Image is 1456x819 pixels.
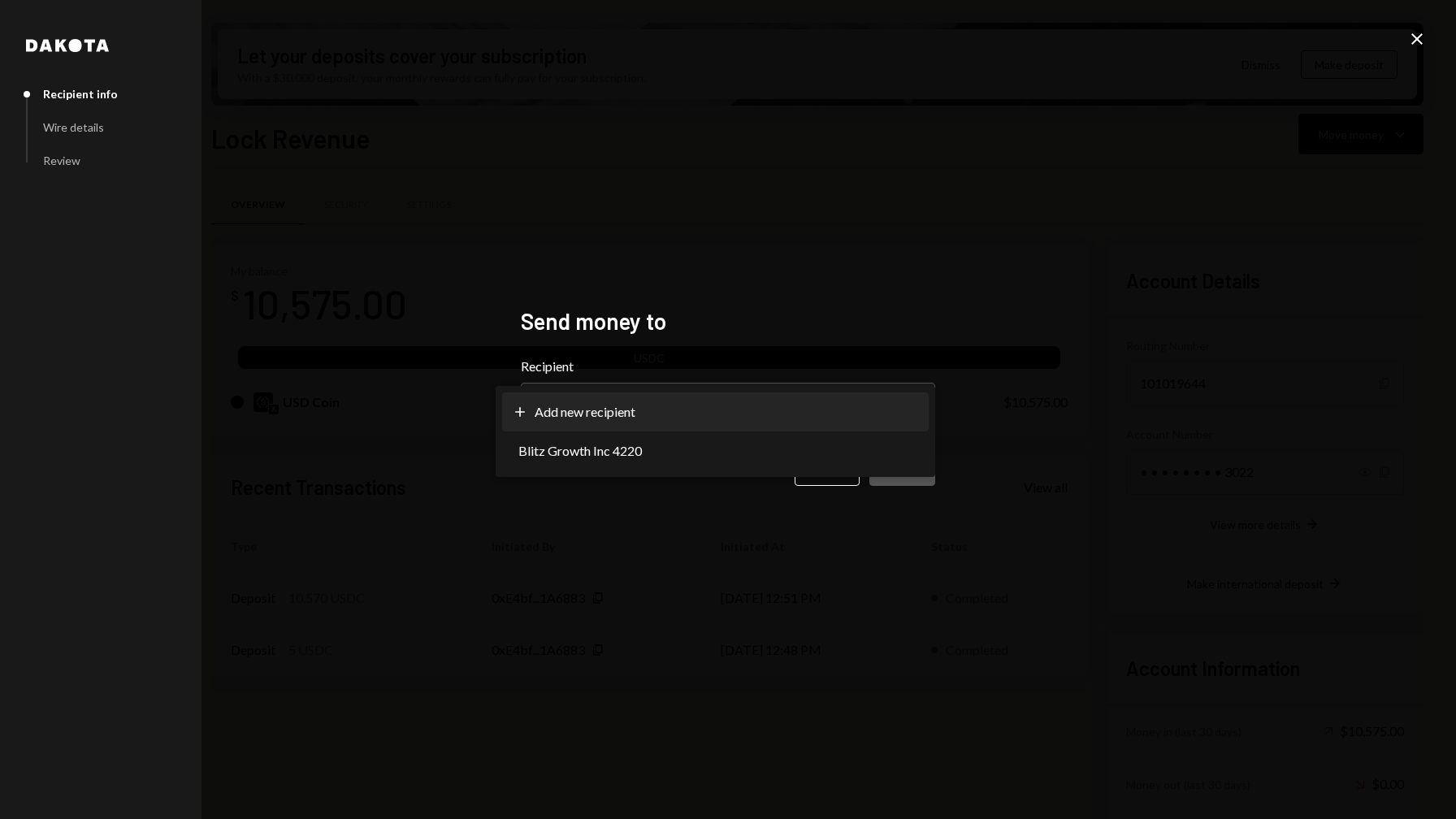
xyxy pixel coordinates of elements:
[518,441,642,461] span: Blitz Growth Inc 4220
[535,402,635,422] span: Add new recipient
[43,120,104,134] div: Wire details
[43,154,80,167] div: Review
[43,87,118,101] div: Recipient info
[521,383,935,428] button: Recipient
[521,305,935,337] h2: Send money to
[521,357,935,376] label: Recipient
